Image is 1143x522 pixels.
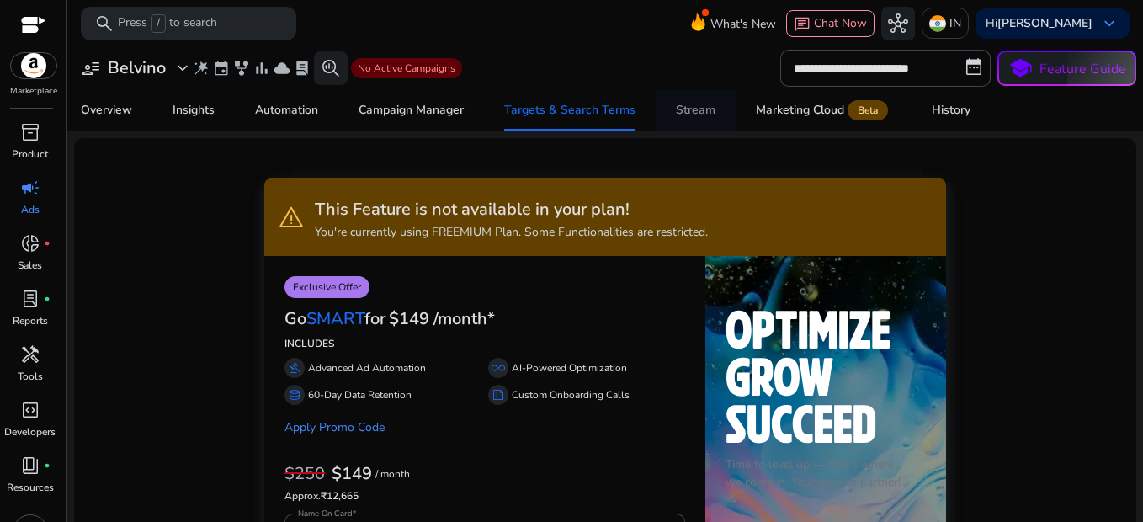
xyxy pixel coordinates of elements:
div: Campaign Manager [359,104,464,116]
span: fiber_manual_record [44,240,51,247]
p: / month [375,469,410,480]
span: gavel [288,361,301,375]
div: History [932,104,970,116]
span: expand_more [173,58,193,78]
p: Feature Guide [1039,59,1126,79]
span: summarize [492,388,505,402]
button: search_insights [314,51,348,85]
h3: $149 /month* [389,309,495,329]
p: Time to level up — that's where we come in. Your growth partner! [726,455,926,491]
span: SMART [306,307,364,330]
b: [PERSON_NAME] [997,15,1092,31]
span: donut_small [20,233,40,253]
p: Ads [21,202,40,217]
span: keyboard_arrow_down [1099,13,1119,34]
span: No Active Campaigns [358,61,455,75]
p: Advanced Ad Automation [308,360,426,376]
span: warning [278,204,305,231]
span: hub [888,13,908,34]
p: Marketplace [10,85,57,98]
span: database [288,388,301,402]
p: Developers [4,424,56,439]
span: handyman [20,344,40,365]
p: Hi [986,18,1092,29]
div: Automation [255,104,318,116]
span: search_insights [321,58,341,78]
div: Insights [173,104,215,116]
mat-label: Name On Card [298,509,352,520]
h3: This Feature is not available in your plan! [315,200,708,220]
h3: $250 [284,464,325,484]
button: schoolFeature Guide [997,51,1136,86]
span: Approx. [284,489,321,503]
span: inventory_2 [20,122,40,142]
div: Targets & Search Terms [504,104,635,116]
p: Resources [7,480,54,495]
button: chatChat Now [786,10,875,37]
p: Reports [13,313,48,328]
img: in.svg [929,15,946,32]
p: AI-Powered Optimization [512,360,627,376]
span: event [213,60,230,77]
p: Press to search [118,14,217,33]
p: Sales [18,258,42,273]
p: Exclusive Offer [284,276,369,298]
a: Apply Promo Code [284,419,385,435]
span: What's New [710,9,776,39]
img: amazon.svg [11,53,56,78]
span: Chat Now [814,15,867,31]
span: user_attributes [81,58,101,78]
span: chat [794,16,811,33]
h6: ₹12,665 [284,490,685,502]
p: Product [12,146,48,162]
span: campaign [20,178,40,198]
span: lab_profile [294,60,311,77]
p: 60-Day Data Retention [308,387,412,402]
span: all_inclusive [492,361,505,375]
span: fiber_manual_record [44,462,51,469]
div: Overview [81,104,132,116]
p: INCLUDES [284,336,685,351]
span: bar_chart [253,60,270,77]
p: IN [949,8,961,38]
button: hub [881,7,915,40]
span: book_4 [20,455,40,476]
span: Beta [848,100,888,120]
div: Stream [676,104,715,116]
span: / [151,14,166,33]
h3: Belvino [108,58,166,78]
span: school [1008,56,1033,81]
p: Tools [18,369,43,384]
p: Custom Onboarding Calls [512,387,630,402]
span: search [94,13,114,34]
span: cloud [274,60,290,77]
span: code_blocks [20,400,40,420]
h3: Go for [284,309,385,329]
p: You're currently using FREEMIUM Plan. Some Functionalities are restricted. [315,223,708,241]
span: lab_profile [20,289,40,309]
b: $149 [332,462,372,485]
span: fiber_manual_record [44,296,51,302]
span: family_history [233,60,250,77]
div: Marketing Cloud [756,104,891,117]
span: wand_stars [193,60,210,77]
